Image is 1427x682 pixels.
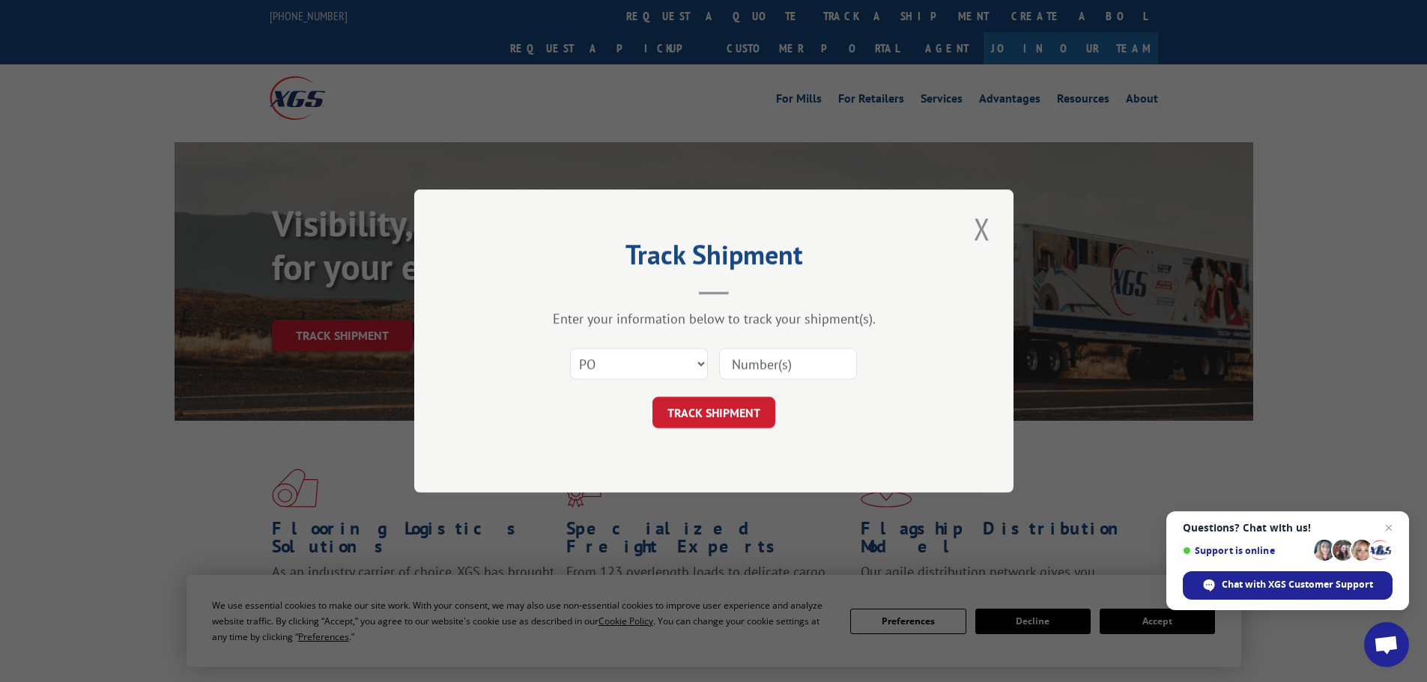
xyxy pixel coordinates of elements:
[1183,571,1393,600] span: Chat with XGS Customer Support
[1364,622,1409,667] a: Open chat
[489,310,939,327] div: Enter your information below to track your shipment(s).
[489,244,939,273] h2: Track Shipment
[1183,522,1393,534] span: Questions? Chat with us!
[652,397,775,428] button: TRACK SHIPMENT
[719,348,857,380] input: Number(s)
[1222,578,1373,591] span: Chat with XGS Customer Support
[969,208,995,249] button: Close modal
[1183,545,1309,556] span: Support is online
